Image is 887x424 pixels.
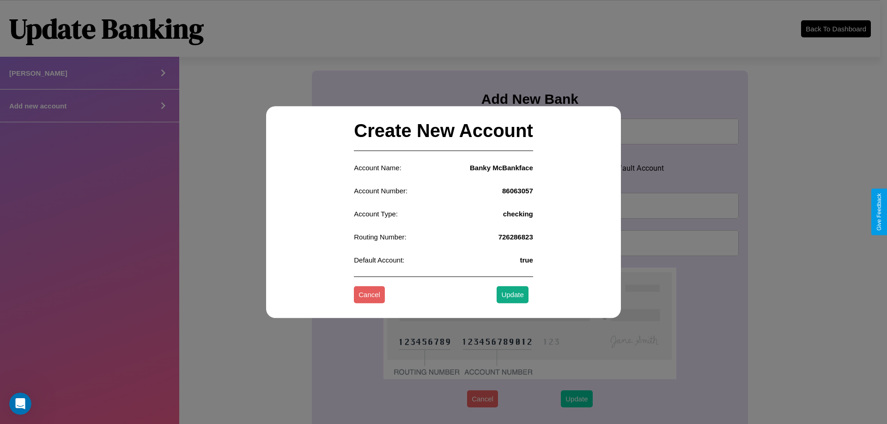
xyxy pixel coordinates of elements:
p: Default Account: [354,254,404,266]
p: Routing Number: [354,231,406,243]
button: Cancel [354,287,385,304]
h4: true [520,256,533,264]
p: Account Type: [354,208,398,220]
h2: Create New Account [354,111,533,151]
p: Account Number: [354,185,407,197]
h4: 86063057 [502,187,533,195]
h4: checking [503,210,533,218]
h4: 726286823 [498,233,533,241]
p: Account Name: [354,161,401,174]
div: Give Feedback [876,193,882,231]
button: Update [497,287,528,304]
h4: Banky McBankface [470,164,533,172]
iframe: Intercom live chat [9,393,31,415]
